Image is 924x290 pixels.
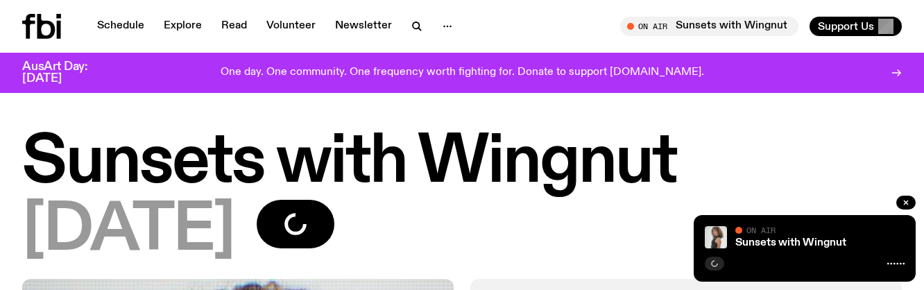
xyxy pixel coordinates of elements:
a: Sunsets with Wingnut [735,237,846,248]
a: Volunteer [258,17,324,36]
p: One day. One community. One frequency worth fighting for. Donate to support [DOMAIN_NAME]. [221,67,704,79]
span: [DATE] [22,200,234,262]
span: Support Us [818,20,874,33]
h3: AusArt Day: [DATE] [22,61,111,85]
a: Explore [155,17,210,36]
h1: Sunsets with Wingnut [22,132,902,194]
button: On AirSunsets with Wingnut [620,17,798,36]
a: Read [213,17,255,36]
a: Newsletter [327,17,400,36]
button: Support Us [810,17,902,36]
span: On Air [746,225,776,234]
img: Tangela looks past her left shoulder into the camera with an inquisitive look. She is wearing a s... [705,226,727,248]
a: Schedule [89,17,153,36]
